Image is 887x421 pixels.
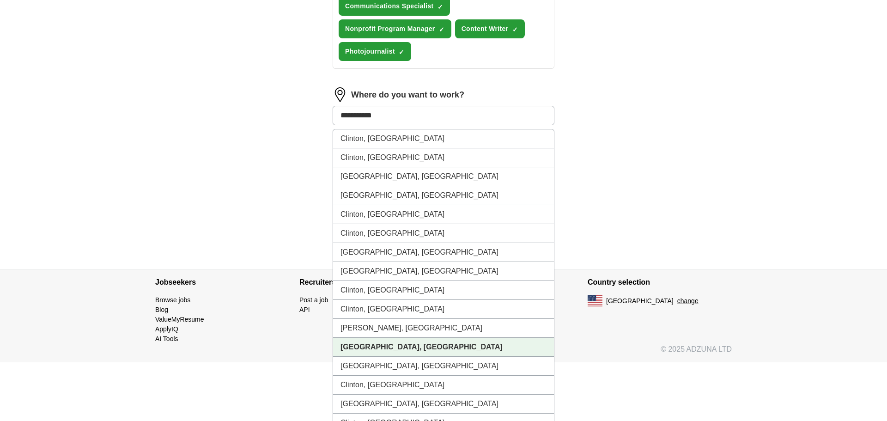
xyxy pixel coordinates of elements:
[333,224,554,243] li: Clinton, [GEOGRAPHIC_DATA]
[333,300,554,319] li: Clinton, [GEOGRAPHIC_DATA]
[155,325,178,333] a: ApplyIQ
[155,316,204,323] a: ValueMyResume
[333,319,554,338] li: [PERSON_NAME], [GEOGRAPHIC_DATA]
[155,306,168,313] a: Blog
[333,186,554,205] li: [GEOGRAPHIC_DATA], [GEOGRAPHIC_DATA]
[333,262,554,281] li: [GEOGRAPHIC_DATA], [GEOGRAPHIC_DATA]
[333,357,554,376] li: [GEOGRAPHIC_DATA], [GEOGRAPHIC_DATA]
[462,24,509,34] span: Content Writer
[345,1,434,11] span: Communications Specialist
[339,19,451,38] button: Nonprofit Program Manager✓
[333,376,554,395] li: Clinton, [GEOGRAPHIC_DATA]
[148,344,739,362] div: © 2025 ADZUNA LTD
[333,205,554,224] li: Clinton, [GEOGRAPHIC_DATA]
[345,47,395,56] span: Photojournalist
[333,281,554,300] li: Clinton, [GEOGRAPHIC_DATA]
[340,343,503,351] strong: [GEOGRAPHIC_DATA], [GEOGRAPHIC_DATA]
[455,19,525,38] button: Content Writer✓
[345,24,435,34] span: Nonprofit Program Manager
[399,49,404,56] span: ✓
[155,296,190,304] a: Browse jobs
[333,87,347,102] img: location.png
[155,335,178,342] a: AI Tools
[299,306,310,313] a: API
[588,269,732,295] h4: Country selection
[437,3,443,11] span: ✓
[333,167,554,186] li: [GEOGRAPHIC_DATA], [GEOGRAPHIC_DATA]
[333,148,554,167] li: Clinton, [GEOGRAPHIC_DATA]
[333,395,554,414] li: [GEOGRAPHIC_DATA], [GEOGRAPHIC_DATA]
[333,243,554,262] li: [GEOGRAPHIC_DATA], [GEOGRAPHIC_DATA]
[512,26,518,33] span: ✓
[333,129,554,148] li: Clinton, [GEOGRAPHIC_DATA]
[588,295,602,306] img: US flag
[351,89,464,101] label: Where do you want to work?
[339,42,411,61] button: Photojournalist✓
[677,296,699,306] button: change
[299,296,328,304] a: Post a job
[606,296,674,306] span: [GEOGRAPHIC_DATA]
[439,26,444,33] span: ✓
